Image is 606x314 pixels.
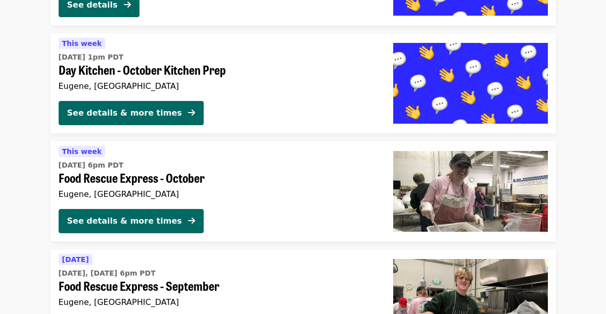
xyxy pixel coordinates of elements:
[67,107,182,119] div: See details & more times
[59,101,204,125] button: See details & more times
[59,160,124,171] time: [DATE] 6pm PDT
[59,52,124,63] time: [DATE] 1pm PDT
[62,255,89,264] span: [DATE]
[59,268,156,279] time: [DATE], [DATE] 6pm PDT
[59,209,204,233] button: See details & more times
[59,279,377,293] span: Food Rescue Express - September
[188,108,195,118] i: arrow-right icon
[59,189,377,199] div: Eugene, [GEOGRAPHIC_DATA]
[393,43,548,124] img: Day Kitchen - October Kitchen Prep organized by FOOD For Lane County
[188,216,195,226] i: arrow-right icon
[62,39,102,47] span: This week
[59,171,377,185] span: Food Rescue Express - October
[51,33,556,133] a: See details for "Day Kitchen - October Kitchen Prep"
[59,63,377,77] span: Day Kitchen - October Kitchen Prep
[51,141,556,241] a: See details for "Food Rescue Express - October"
[62,147,102,155] span: This week
[59,81,377,91] div: Eugene, [GEOGRAPHIC_DATA]
[59,297,377,307] div: Eugene, [GEOGRAPHIC_DATA]
[67,215,182,227] div: See details & more times
[393,151,548,232] img: Food Rescue Express - October organized by FOOD For Lane County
